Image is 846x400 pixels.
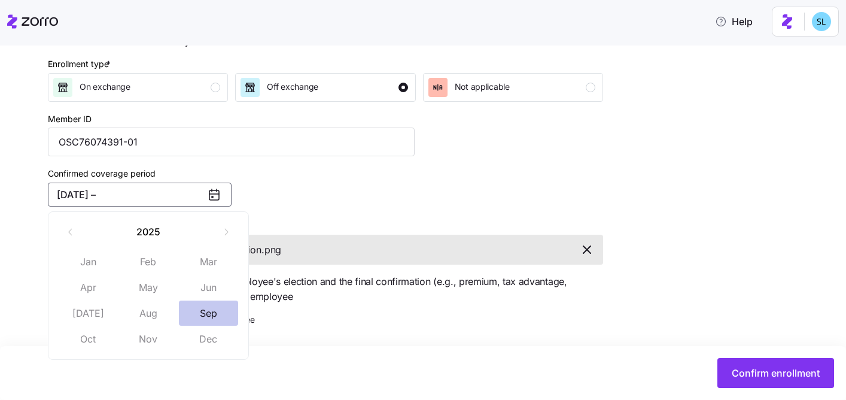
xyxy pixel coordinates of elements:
[118,249,178,274] button: Feb
[715,14,753,29] span: Help
[59,249,118,274] button: Jan
[717,358,834,388] button: Confirm enrollment
[48,57,113,71] div: Enrollment type
[48,183,232,207] button: [DATE] –
[48,113,92,126] label: Member ID
[179,275,239,300] button: Jun
[59,275,118,300] button: Apr
[179,326,239,351] button: Dec
[264,243,281,257] span: png
[59,326,118,351] button: Oct
[118,301,178,326] button: Aug
[68,274,603,304] span: If there are any changes between the employee's election and the final confirmation (e.g., premiu...
[80,81,130,93] span: On exchange
[59,301,118,326] button: [DATE]
[118,326,178,351] button: Nov
[705,10,762,34] button: Help
[48,167,156,180] label: Confirmed coverage period
[118,275,178,300] button: May
[179,301,239,326] button: Sep
[267,81,318,93] span: Off exchange
[732,366,820,380] span: Confirm enrollment
[455,81,510,93] span: Not applicable
[83,219,214,244] button: 2025
[812,12,831,31] img: 7c620d928e46699fcfb78cede4daf1d1
[48,128,415,156] input: Type Member ID
[179,249,239,274] button: Mar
